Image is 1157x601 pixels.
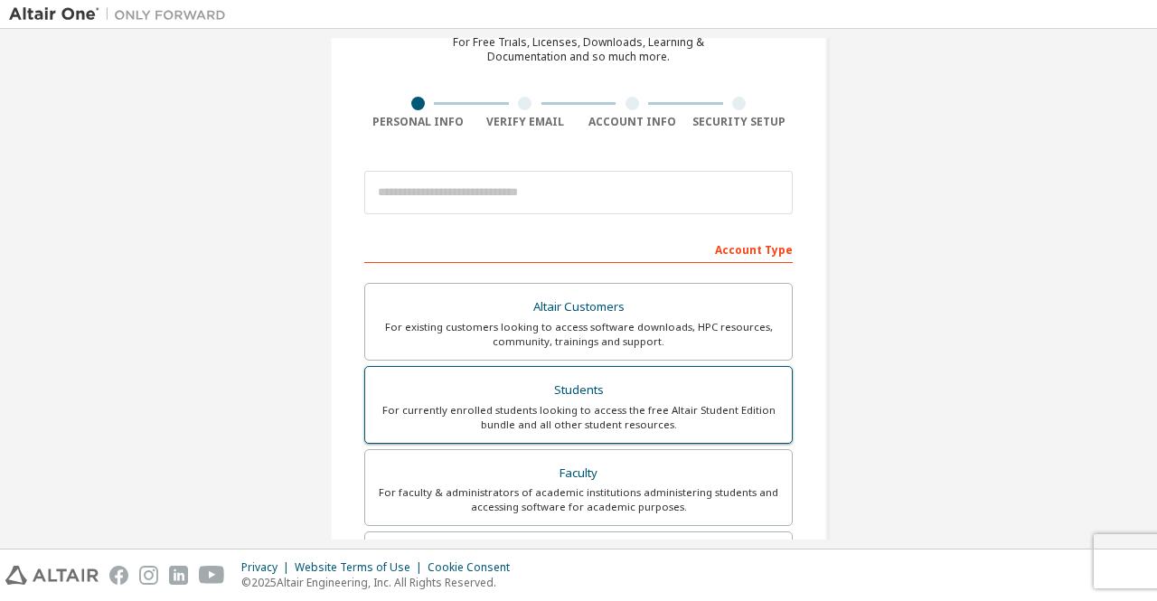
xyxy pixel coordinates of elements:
[295,560,428,575] div: Website Terms of Use
[376,295,781,320] div: Altair Customers
[5,566,99,585] img: altair_logo.svg
[428,560,521,575] div: Cookie Consent
[376,378,781,403] div: Students
[364,115,472,129] div: Personal Info
[241,575,521,590] p: © 2025 Altair Engineering, Inc. All Rights Reserved.
[376,320,781,349] div: For existing customers looking to access software downloads, HPC resources, community, trainings ...
[199,566,225,585] img: youtube.svg
[472,115,579,129] div: Verify Email
[376,403,781,432] div: For currently enrolled students looking to access the free Altair Student Edition bundle and all ...
[139,566,158,585] img: instagram.svg
[376,461,781,486] div: Faculty
[109,566,128,585] img: facebook.svg
[364,234,793,263] div: Account Type
[578,115,686,129] div: Account Info
[453,35,704,64] div: For Free Trials, Licenses, Downloads, Learning & Documentation and so much more.
[376,485,781,514] div: For faculty & administrators of academic institutions administering students and accessing softwa...
[169,566,188,585] img: linkedin.svg
[241,560,295,575] div: Privacy
[9,5,235,23] img: Altair One
[686,115,794,129] div: Security Setup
